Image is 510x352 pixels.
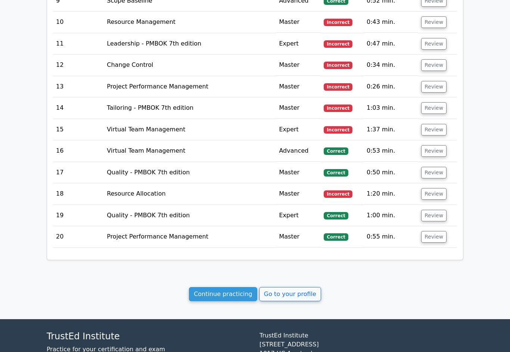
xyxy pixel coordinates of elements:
a: Continue practicing [189,287,257,302]
span: Incorrect [324,127,352,134]
td: 1:03 min. [364,98,418,119]
td: Virtual Team Management [104,119,276,141]
button: Review [421,17,447,28]
span: Correct [324,169,348,177]
button: Review [421,124,447,136]
td: Quality - PMBOK 7th edition [104,205,276,227]
td: 1:00 min. [364,205,418,227]
a: Go to your profile [259,287,321,302]
td: Virtual Team Management [104,141,276,162]
h4: TrustEd Institute [47,331,251,342]
td: 10 [53,12,104,33]
td: Expert [276,119,321,141]
td: 1:20 min. [364,184,418,205]
span: Correct [324,148,348,155]
td: Leadership - PMBOK 7th edition [104,34,276,55]
td: Expert [276,34,321,55]
td: Master [276,162,321,184]
td: Expert [276,205,321,227]
td: 0:53 min. [364,141,418,162]
button: Review [421,81,447,93]
td: Master [276,77,321,98]
button: Review [421,189,447,200]
td: Advanced [276,141,321,162]
button: Review [421,210,447,222]
td: 0:50 min. [364,162,418,184]
td: 15 [53,119,104,141]
td: 20 [53,227,104,248]
button: Review [421,231,447,243]
td: 0:34 min. [364,55,418,76]
td: Quality - PMBOK 7th edition [104,162,276,184]
td: 11 [53,34,104,55]
td: 0:47 min. [364,34,418,55]
td: 12 [53,55,104,76]
td: Tailoring - PMBOK 7th edition [104,98,276,119]
button: Review [421,60,447,71]
span: Incorrect [324,41,352,48]
td: 18 [53,184,104,205]
td: 1:37 min. [364,119,418,141]
button: Review [421,103,447,114]
td: Resource Management [104,12,276,33]
span: Correct [324,212,348,220]
td: 17 [53,162,104,184]
span: Incorrect [324,19,352,27]
td: 14 [53,98,104,119]
span: Correct [324,234,348,241]
td: Change Control [104,55,276,76]
td: Master [276,55,321,76]
td: Project Performance Management [104,77,276,98]
span: Incorrect [324,62,352,69]
td: Master [276,184,321,205]
td: 0:26 min. [364,77,418,98]
td: Resource Allocation [104,184,276,205]
span: Incorrect [324,191,352,198]
button: Review [421,167,447,179]
span: Incorrect [324,105,352,112]
td: 0:55 min. [364,227,418,248]
td: 0:43 min. [364,12,418,33]
td: Master [276,98,321,119]
td: 19 [53,205,104,227]
td: Project Performance Management [104,227,276,248]
td: Master [276,12,321,33]
td: 16 [53,141,104,162]
button: Review [421,146,447,157]
span: Incorrect [324,84,352,91]
td: Master [276,227,321,248]
td: 13 [53,77,104,98]
button: Review [421,38,447,50]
